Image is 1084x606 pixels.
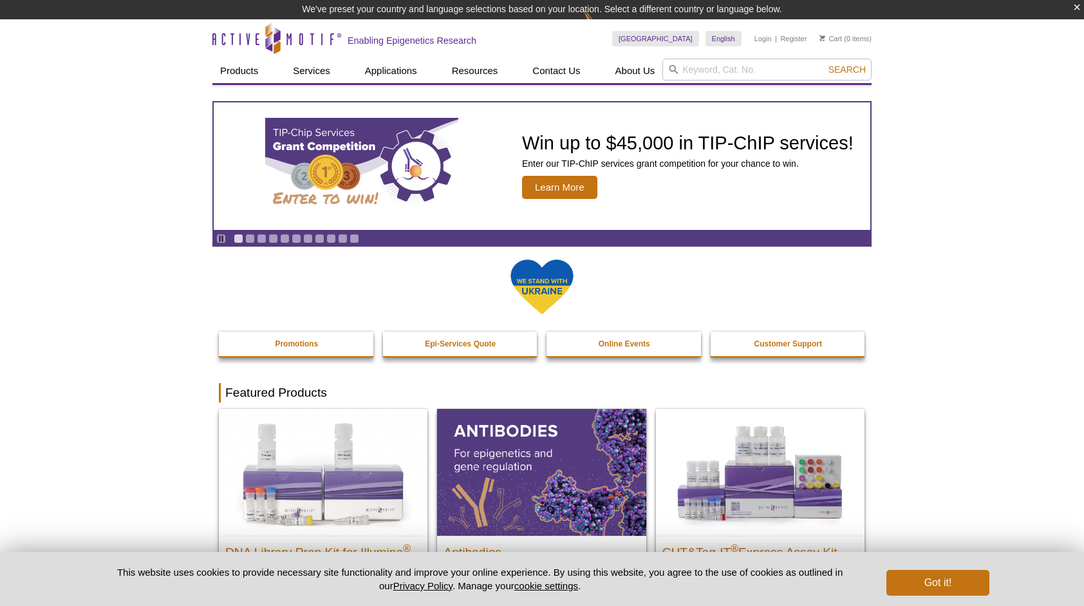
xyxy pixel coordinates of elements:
a: TIP-ChIP Services Grant Competition Win up to $45,000 in TIP-ChIP services! Enter our TIP-ChIP se... [214,102,870,230]
a: Toggle autoplay [216,234,226,243]
a: Resources [444,59,506,83]
h2: Win up to $45,000 in TIP-ChIP services! [522,133,854,153]
a: Services [285,59,338,83]
a: Go to slide 10 [338,234,348,243]
a: Go to slide 2 [245,234,255,243]
strong: Promotions [275,339,318,348]
button: Search [825,64,870,75]
img: DNA Library Prep Kit for Illumina [219,409,427,535]
strong: Online Events [599,339,650,348]
p: Enter our TIP-ChIP services grant competition for your chance to win. [522,158,854,169]
img: We Stand With Ukraine [510,258,574,316]
a: Online Events [547,332,702,356]
a: [GEOGRAPHIC_DATA] [612,31,699,46]
a: Go to slide 3 [257,234,266,243]
article: TIP-ChIP Services Grant Competition [214,102,870,230]
strong: Customer Support [754,339,822,348]
a: Contact Us [525,59,588,83]
sup: ® [731,542,738,553]
a: Applications [357,59,425,83]
img: TIP-ChIP Services Grant Competition [265,118,458,214]
a: Customer Support [711,332,866,356]
a: Login [754,34,772,43]
a: Register [780,34,807,43]
img: CUT&Tag-IT® Express Assay Kit [656,409,864,535]
a: Go to slide 6 [292,234,301,243]
img: Change Here [584,10,618,40]
a: Go to slide 9 [326,234,336,243]
a: Products [212,59,266,83]
h2: Enabling Epigenetics Research [348,35,476,46]
li: (0 items) [819,31,872,46]
h2: Antibodies [444,540,639,559]
strong: Epi-Services Quote [425,339,496,348]
a: All Antibodies Antibodies Application-tested antibodies for ChIP, CUT&Tag, and CUT&RUN. [437,409,646,604]
a: Go to slide 8 [315,234,324,243]
button: Got it! [886,570,989,596]
a: Go to slide 4 [268,234,278,243]
p: This website uses cookies to provide necessary site functionality and improve your online experie... [95,565,865,592]
span: Search [828,64,866,75]
a: CUT&Tag-IT® Express Assay Kit CUT&Tag-IT®Express Assay Kit Less variable and higher-throughput ge... [656,409,864,604]
a: Privacy Policy [393,580,453,591]
a: Go to slide 7 [303,234,313,243]
li: | [775,31,777,46]
button: cookie settings [514,580,578,591]
h2: CUT&Tag-IT Express Assay Kit [662,540,858,559]
a: Go to slide 11 [350,234,359,243]
h2: Featured Products [219,383,865,402]
a: Go to slide 1 [234,234,243,243]
a: Promotions [219,332,375,356]
h2: DNA Library Prep Kit for Illumina [225,540,421,559]
span: Learn More [522,176,597,199]
sup: ® [403,542,411,553]
a: Epi-Services Quote [383,332,539,356]
img: Your Cart [819,35,825,41]
a: Cart [819,34,842,43]
a: About Us [608,59,663,83]
input: Keyword, Cat. No. [662,59,872,80]
a: Go to slide 5 [280,234,290,243]
a: English [706,31,742,46]
img: All Antibodies [437,409,646,535]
